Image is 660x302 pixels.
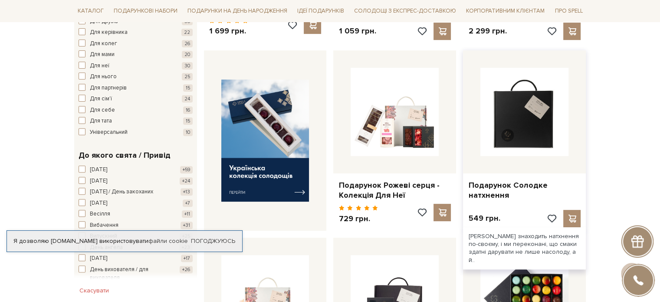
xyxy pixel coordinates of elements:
span: 24 [182,95,193,103]
span: [DATE] [90,254,107,263]
p: 729 грн. [338,214,378,224]
span: Для себе [90,106,115,115]
span: +17 [181,255,193,262]
span: Про Spell [551,4,586,18]
span: 30 [182,62,193,70]
span: Для мами [90,50,115,59]
button: Універсальний 10 [79,128,193,137]
span: +13 [181,188,193,196]
button: [DATE] +24 [79,177,193,186]
span: 25 [182,73,193,80]
button: [DATE] +59 [79,166,193,174]
span: Весілля [90,210,110,219]
img: banner [221,80,309,202]
span: 15 [183,84,193,92]
span: 22 [181,29,193,36]
a: Подарунок Солодке натхнення [468,180,581,201]
span: День вихователя / для вихователя [90,265,169,282]
span: Універсальний [90,128,128,137]
span: +31 [181,222,193,229]
a: файли cookie [148,237,188,245]
span: Подарункові набори [110,4,181,18]
span: Для тата [90,117,112,126]
span: 10 [183,129,193,136]
button: Для тата 15 [79,117,193,126]
span: +59 [180,166,193,173]
span: Ідеї подарунків [294,4,348,18]
button: Для неї 30 [79,62,193,70]
button: Скасувати [74,284,114,298]
a: Погоджуюсь [191,237,235,245]
button: Для мами 20 [79,50,193,59]
div: Я дозволяю [DOMAIN_NAME] використовувати [7,237,242,245]
button: Весілля +11 [79,210,193,219]
button: [DATE] / День закоханих +13 [79,188,193,196]
span: До якого свята / Привід [79,149,171,161]
p: 2 299 грн. [468,26,506,36]
span: +11 [182,210,193,218]
span: +7 [183,199,193,207]
span: +24 [180,177,193,185]
button: [DATE] +7 [79,199,193,208]
p: 1 699 грн. [209,26,249,36]
span: 26 [182,40,193,47]
span: Для неї [90,62,109,70]
button: Для керівника 22 [79,28,193,37]
span: Для нього [90,73,117,81]
span: Вибачення [90,221,118,230]
button: Для сім'ї 24 [79,95,193,103]
button: Для себе 16 [79,106,193,115]
span: [DATE] / День закоханих [90,188,153,196]
p: 1 059 грн. [338,26,376,36]
button: День вихователя / для вихователя +26 [79,265,193,282]
button: Для нього 25 [79,73,193,81]
span: Для сім'ї [90,95,112,103]
span: Подарунки на День народження [184,4,291,18]
a: Корпоративним клієнтам [463,3,548,18]
span: Для керівника [90,28,128,37]
span: +26 [180,266,193,273]
span: 36 [182,18,193,25]
img: Подарунок Солодке натхнення [480,68,568,156]
div: [PERSON_NAME] знаходить натхнення по-своєму, і ми переконані, що смаки здатні дарувати не лише на... [463,227,586,269]
p: 549 грн. [468,213,500,223]
span: Каталог [74,4,107,18]
a: Подарунок Рожеві серця - Колекція Для Неї [338,180,451,201]
button: [DATE] +17 [79,254,193,263]
a: Солодощі з експрес-доставкою [351,3,460,18]
span: 20 [182,51,193,58]
span: Для партнерів [90,84,127,93]
span: Для колег [90,40,117,48]
span: 15 [183,117,193,125]
button: Для колег 26 [79,40,193,48]
span: [DATE] [90,166,107,174]
span: [DATE] [90,199,107,208]
button: Для партнерів 15 [79,84,193,93]
button: Вибачення +31 [79,221,193,230]
span: [DATE] [90,177,107,186]
span: 16 [183,106,193,114]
